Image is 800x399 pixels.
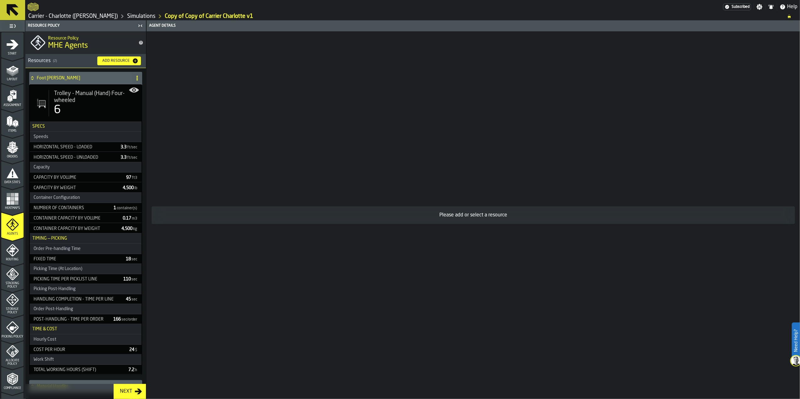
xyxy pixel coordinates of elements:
li: menu Picking Policy [1,315,24,340]
a: link-to-/wh/i/e074fb63-00ea-4531-a7c9-ea0a191b3e4f/settings/billing [723,3,751,10]
li: menu Stacking Policy [1,264,24,289]
span: h [135,368,137,372]
div: Title [54,90,137,104]
div: Please add or select a resource [157,211,790,219]
h3: title-section-Order Post-Handling [30,304,142,314]
div: StatList-item-Capacity by weight [30,183,142,193]
span: 97 [126,175,138,180]
span: sec [132,258,137,261]
span: Orders [1,155,24,158]
div: Fixed time [31,257,121,262]
span: Allocate Policy [1,359,24,366]
div: Order Pre-handling Time [30,246,84,251]
div: Container Capacity by Weight [31,226,116,231]
div: Resource Policy [27,24,136,28]
div: Capacity by weight [31,185,118,190]
div: StatList-item-Total working hours (shift) [30,365,142,375]
label: button-toggle-Settings [754,4,765,10]
label: button-toggle-Toggle Full Menu [1,22,24,30]
nav: Breadcrumb [28,13,797,20]
span: 110 [123,277,138,281]
span: Start [1,52,24,56]
div: Cost per hour [31,347,124,352]
div: Hourly Cost [30,337,60,342]
div: StatList-item-Container Capacity by Weight [30,224,142,233]
span: Layout [1,78,24,81]
div: Add Resource [100,59,132,63]
span: container(s) [117,206,137,210]
li: menu Orders [1,135,24,160]
li: menu Layout [1,58,24,83]
div: StatList-item-Container Capacity by Volume [30,213,142,223]
span: Time & Cost [30,327,57,332]
h3: title-section-Hourly Cost [30,334,142,345]
label: button-toggle-Notifications [765,4,777,10]
a: link-to-/wh/i/e074fb63-00ea-4531-a7c9-ea0a191b3e4f [127,13,155,20]
div: Capacity by volume [31,175,121,180]
span: Timing — Picking [30,236,67,241]
div: stat-Trolley - Manual (Hand) Four-wheeled [30,85,142,121]
div: Horizontal Speed - Unloaded [31,155,115,160]
div: StatList-item-Cost per hour [30,345,142,354]
div: StatList-item-Number of Containers [30,203,142,213]
span: sec [132,298,137,301]
div: Container Capacity by Volume [31,216,118,221]
div: title-MHE Agents [25,31,146,54]
span: ft/sec [127,146,137,149]
span: Compliance [1,386,24,390]
span: $ [135,348,137,352]
span: Picking Policy [1,335,24,338]
span: Data Stats [1,181,24,184]
div: StatList-item-Fixed time [30,254,142,264]
div: Capacity [30,165,53,170]
div: Order Post-Handling [30,306,77,311]
li: menu Data Stats [1,161,24,186]
span: kg [133,227,137,231]
h3: title-section-Capacity [30,162,142,173]
span: 166 [113,317,138,322]
div: StatList-item-Post-Handling - Time per order [30,314,142,324]
div: Total working hours (shift) [31,367,123,372]
a: logo-header [28,1,39,13]
span: Agents [1,232,24,236]
li: menu Routing [1,238,24,263]
span: Heatmaps [1,206,24,210]
span: 18 [126,257,138,261]
div: Next [117,388,135,395]
span: 7.2 [128,368,138,372]
span: 24 [129,348,138,352]
span: sec [132,278,137,281]
button: button-Next [114,384,146,399]
span: 4,500 [123,186,138,190]
button: button-Add Resource [97,56,141,65]
h3: title-section-Picking Time (At Location) [30,264,142,274]
div: 6 [54,104,61,116]
span: ft3 [132,176,137,180]
div: Material Handler [29,380,130,393]
span: Assignment [1,104,24,107]
li: menu Heatmaps [1,187,24,212]
span: 0.17 [123,216,138,221]
div: Work Shift [30,357,57,362]
span: m3 [132,217,137,221]
div: Picking Post-Handling [30,286,79,291]
li: menu Compliance [1,367,24,392]
span: Routing [1,258,24,261]
span: ( 2 ) [53,59,57,63]
span: 3.3 [121,145,138,149]
h3: title-section-Specs [30,121,142,132]
span: MHE Agents [48,41,88,51]
span: 3.3 [121,155,138,160]
label: button-toggle-Close me [136,22,145,29]
h3: title-section-Picking Post-Handling [30,284,142,294]
span: 1 [114,206,138,210]
div: Post-Handling - Time per order [31,317,108,322]
div: Agent details [148,24,799,28]
div: StatList-item-Capacity by volume [30,173,142,182]
label: button-toggle-Help [777,3,800,11]
div: StatList-item-Picking Time per Picklist line [30,274,142,284]
div: Resources [28,57,92,65]
span: Stacking Policy [1,282,24,289]
header: Resource Policy [25,20,146,31]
